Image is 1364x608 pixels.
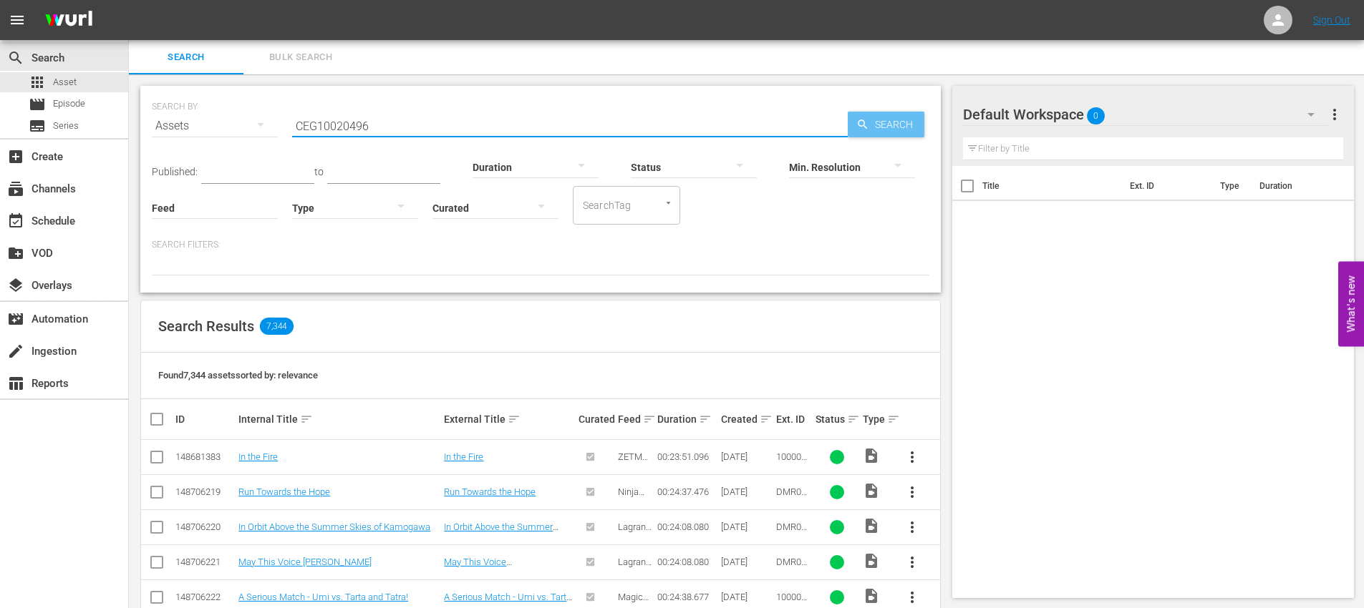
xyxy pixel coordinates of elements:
[904,448,921,466] span: more_vert
[895,510,929,544] button: more_vert
[7,212,24,230] span: Schedule
[963,94,1328,134] div: Default Workspace
[1251,166,1337,206] th: Duration
[863,587,880,604] span: Video
[238,451,278,462] a: In the Fire
[657,451,716,462] div: 00:23:51.096
[158,370,318,381] span: Found 7,344 assets sorted by: relevance
[175,556,234,567] div: 148706221
[776,451,811,473] span: 1000000009935
[29,96,46,113] span: Episode
[721,411,772,428] div: Created
[776,521,811,543] span: DMR00009099
[29,74,46,91] span: Asset
[863,411,890,428] div: Type
[895,475,929,509] button: more_vert
[175,486,234,497] div: 148706219
[618,411,653,428] div: Feed
[152,166,198,177] span: Published:
[863,517,880,534] span: Video
[1121,166,1212,206] th: Ext. ID
[508,413,521,426] span: sort
[1087,101,1105,131] span: 0
[776,556,811,578] span: DMR00009100
[895,545,929,579] button: more_vert
[300,413,313,426] span: sort
[776,486,811,508] span: DMR00011446
[904,519,921,536] span: more_vert
[34,4,103,37] img: ans4CAIJ8jUAAAAAAAAAAAAAAAAAAAAAAAAgQb4GAAAAAAAAAAAAAAAAAAAAAAAAJMjXAAAAAAAAAAAAAAAAAAAAAAAAgAT5G...
[7,343,24,360] span: Ingestion
[657,486,716,497] div: 00:24:37.476
[9,11,26,29] span: menu
[444,556,513,578] a: May This Voice [PERSON_NAME]
[904,484,921,501] span: more_vert
[618,521,652,597] span: Lagrange: The Flower of Rin-ne (English Dubbed)
[662,196,675,210] button: Open
[175,451,234,462] div: 148681383
[53,119,79,133] span: Series
[158,318,254,335] span: Search Results
[618,451,648,473] span: ZETMAN
[53,75,77,89] span: Asset
[721,521,772,532] div: [DATE]
[7,375,24,392] span: Reports
[721,556,772,567] div: [DATE]
[238,411,440,428] div: Internal Title
[7,310,24,328] span: Automation
[7,180,24,197] span: Channels
[1326,106,1343,123] span: more_vert
[152,106,278,146] div: Assets
[848,112,924,137] button: Search
[579,413,614,425] div: Curated
[1211,166,1251,206] th: Type
[760,413,773,426] span: sort
[643,413,656,426] span: sort
[175,413,234,425] div: ID
[895,440,929,474] button: more_vert
[444,486,536,497] a: Run Towards the Hope
[238,521,430,532] a: In Orbit Above the Summer Skies of Kamogawa
[982,166,1121,206] th: Title
[657,411,716,428] div: Duration
[238,592,408,602] a: A Serious Match - Umi vs. Tarta and Tatra!
[314,166,324,177] span: to
[776,413,811,425] div: Ext. ID
[904,554,921,571] span: more_vert
[887,413,900,426] span: sort
[721,592,772,602] div: [DATE]
[137,49,235,66] span: Search
[444,521,558,543] a: In Orbit Above the Summer Skies of Kamogawa
[7,49,24,67] span: Search
[175,592,234,602] div: 148706222
[238,556,372,567] a: May This Voice [PERSON_NAME]
[1338,262,1364,347] button: Open Feedback Widget
[863,552,880,569] span: Video
[721,486,772,497] div: [DATE]
[152,239,929,251] p: Search Filters:
[863,482,880,499] span: Video
[847,413,860,426] span: sort
[238,486,330,497] a: Run Towards the Hope
[699,413,712,426] span: sort
[904,589,921,606] span: more_vert
[175,521,234,532] div: 148706220
[869,112,924,137] span: Search
[444,411,574,428] div: External Title
[1313,14,1350,26] a: Sign Out
[29,117,46,134] span: Series
[7,245,24,262] span: VOD
[53,97,85,111] span: Episode
[444,451,483,462] a: In the Fire
[7,148,24,165] span: Create
[260,318,294,335] span: 7,344
[1326,97,1343,132] button: more_vert
[618,486,652,551] span: Ninja Robots Tobikage (English Dubbed)
[721,451,772,462] div: [DATE]
[657,556,716,567] div: 00:24:08.080
[657,521,716,532] div: 00:24:08.080
[7,277,24,294] span: Overlays
[657,592,716,602] div: 00:24:38.677
[816,411,858,428] div: Status
[863,447,880,464] span: Video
